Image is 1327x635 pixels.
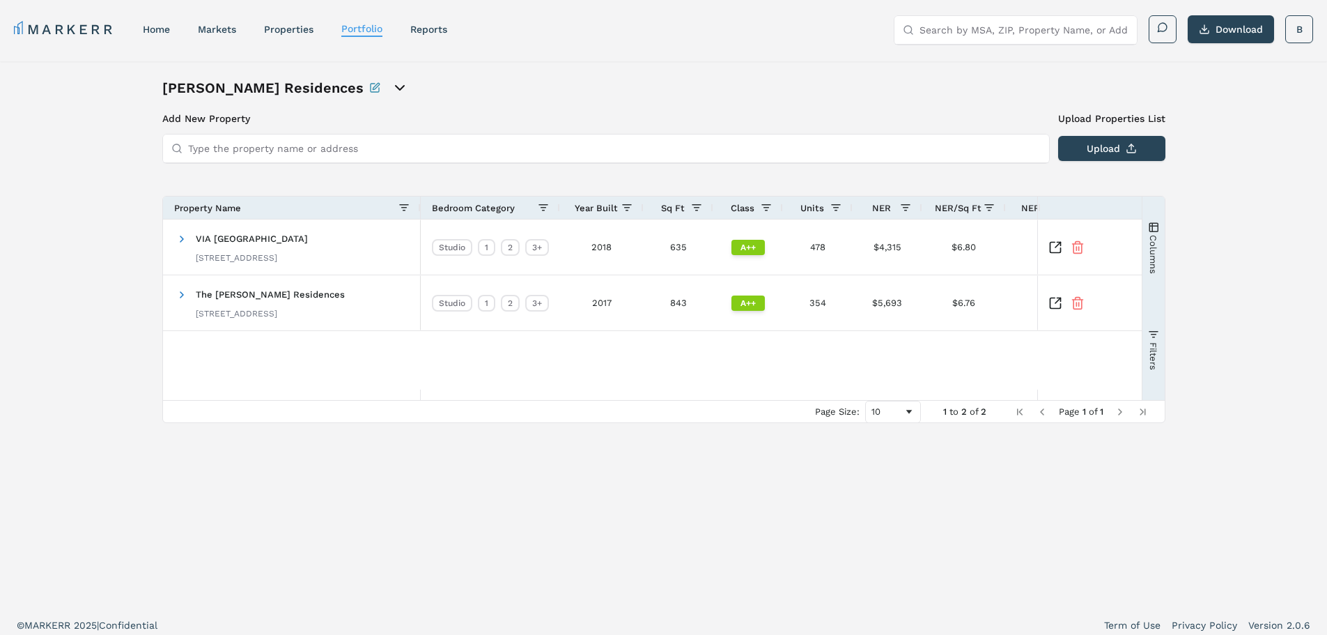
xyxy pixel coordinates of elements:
div: 1 [478,239,495,256]
span: B [1296,22,1303,36]
div: - [1006,220,1145,275]
button: Upload [1058,136,1165,161]
div: 2 [501,239,520,256]
span: The [PERSON_NAME] Residences [196,289,345,300]
a: Inspect Comparable [1048,296,1062,310]
a: properties [264,24,313,35]
span: 1 [1100,406,1103,417]
a: Term of Use [1104,618,1161,632]
div: 2018 [560,220,644,275]
div: 3+ [525,295,549,312]
div: $6.80 [922,220,1006,275]
div: Page Size [865,401,921,423]
div: 1 [478,295,495,312]
div: 478 [783,220,853,275]
span: 2025 | [74,620,99,631]
label: Upload Properties List [1058,112,1165,125]
div: 10 [871,406,903,417]
span: of [970,406,978,417]
span: Page [1059,406,1080,417]
span: 1 [1082,406,1086,417]
div: 3+ [525,239,549,256]
span: Columns [1148,234,1158,273]
a: Portfolio [341,23,382,34]
div: Previous Page [1037,406,1048,418]
span: VIA [GEOGRAPHIC_DATA] [196,234,308,244]
button: Remove Property From Portfolio [1071,240,1085,254]
span: Sq Ft [661,203,685,213]
span: Property Name [174,203,241,213]
div: First Page [1014,406,1025,418]
button: open portfolio options [391,79,408,96]
span: Bedroom Category [432,203,515,213]
span: NER Growth (Weekly) [1021,203,1118,213]
span: Confidential [99,620,157,631]
div: - [1006,275,1145,330]
div: $5,693 [853,275,922,330]
h3: Add New Property [162,112,1050,125]
div: 635 [644,220,713,275]
a: markets [198,24,236,35]
input: Search by MSA, ZIP, Property Name, or Address [919,16,1128,44]
a: Privacy Policy [1172,618,1237,632]
span: NER/Sq Ft [935,203,981,213]
button: Download [1188,15,1274,43]
a: MARKERR [14,20,115,39]
h1: [PERSON_NAME] Residences [162,78,364,98]
div: [STREET_ADDRESS] [196,252,308,263]
button: Rename this portfolio [369,78,380,98]
button: B [1285,15,1313,43]
span: Class [731,203,754,213]
button: Remove Property From Portfolio [1071,296,1085,310]
span: NER [872,203,891,213]
div: A++ [731,296,765,311]
div: 354 [783,275,853,330]
div: [STREET_ADDRESS] [196,308,345,319]
a: home [143,24,170,35]
span: of [1089,406,1097,417]
div: 843 [644,275,713,330]
span: 2 [961,406,967,417]
input: Type the property name or address [188,135,1041,162]
div: Last Page [1137,406,1148,418]
div: Page Size: [815,406,860,417]
span: 1 [943,406,947,417]
div: A++ [731,240,765,255]
span: MARKERR [24,620,74,631]
span: Filters [1148,342,1158,369]
div: $6.76 [922,275,1006,330]
div: 2017 [560,275,644,330]
span: 2 [981,406,986,417]
div: Next Page [1115,406,1126,418]
span: © [17,620,24,631]
a: Version 2.0.6 [1248,618,1310,632]
a: reports [410,24,447,35]
div: 2 [501,295,520,312]
span: Units [800,203,824,213]
a: Inspect Comparable [1048,240,1062,254]
span: to [949,406,959,417]
div: Studio [432,295,472,312]
span: Year Built [575,203,618,213]
div: Studio [432,239,472,256]
div: $4,315 [853,220,922,275]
